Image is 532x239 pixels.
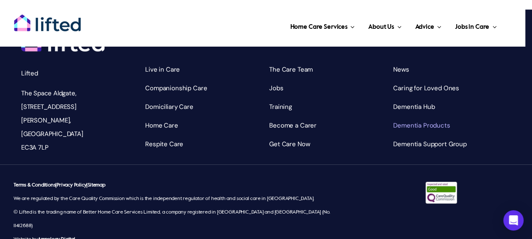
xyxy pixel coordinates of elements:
span: The Care Team [269,63,313,76]
span: Get Care Now [269,137,310,151]
nav: Advice & Community [393,63,511,151]
a: Home Care Services [287,13,357,38]
a: News [393,63,511,76]
p: Lifted [21,67,105,80]
a: Advice [412,13,444,38]
a: Live in Care [145,63,263,76]
a: Training [269,100,387,114]
a: Become a Carer [269,119,387,132]
span: Dementia Hub [393,100,435,114]
span: Domiciliary Care [145,100,193,114]
a: Dementia Products [393,119,511,132]
a: The Care Team [269,63,387,76]
span: Dementia Support Group [393,137,467,151]
div: Open Intercom Messenger [503,210,524,231]
a: Sitemap [88,183,105,188]
a: CQC [425,182,457,190]
span: Companionship Care [145,81,207,95]
a: Terms & Conditions [14,183,55,188]
a: Dementia Support Group [393,137,511,151]
a: Privacy Policy [57,183,86,188]
a: Jobs in Care [452,13,499,38]
span: Advice [415,20,434,34]
a: Respite Care [145,137,263,151]
a: Dementia Hub [393,100,511,114]
span: Caring for Loved Ones [393,81,459,95]
a: Jobs [269,81,387,95]
a: Caring for Loved Ones [393,81,511,95]
span: About Us [368,20,394,34]
a: Home Care [145,119,263,132]
span: Jobs [269,81,283,95]
a: Companionship Care [145,81,263,95]
nav: Home Care Services [145,63,263,151]
a: Domiciliary Care [145,100,263,114]
span: Dementia Products [393,119,450,132]
span: Live in Care [145,63,180,76]
p: The Space Aldgate, [STREET_ADDRESS][PERSON_NAME], [GEOGRAPHIC_DATA] EC3A 7LP [21,86,105,154]
span: Training [269,100,292,114]
a: Get Care Now [269,137,387,151]
a: lifted-logo [14,14,81,22]
span: Jobs in Care [455,20,489,34]
strong: | | [14,183,105,188]
nav: Our Carers [269,63,387,151]
span: Home Care Services [290,20,347,34]
span: Respite Care [145,137,183,151]
a: About Us [366,13,404,38]
span: News [393,63,409,76]
nav: Main Menu [98,13,499,38]
span: Home Care [145,119,178,132]
span: Become a Carer [269,119,317,132]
